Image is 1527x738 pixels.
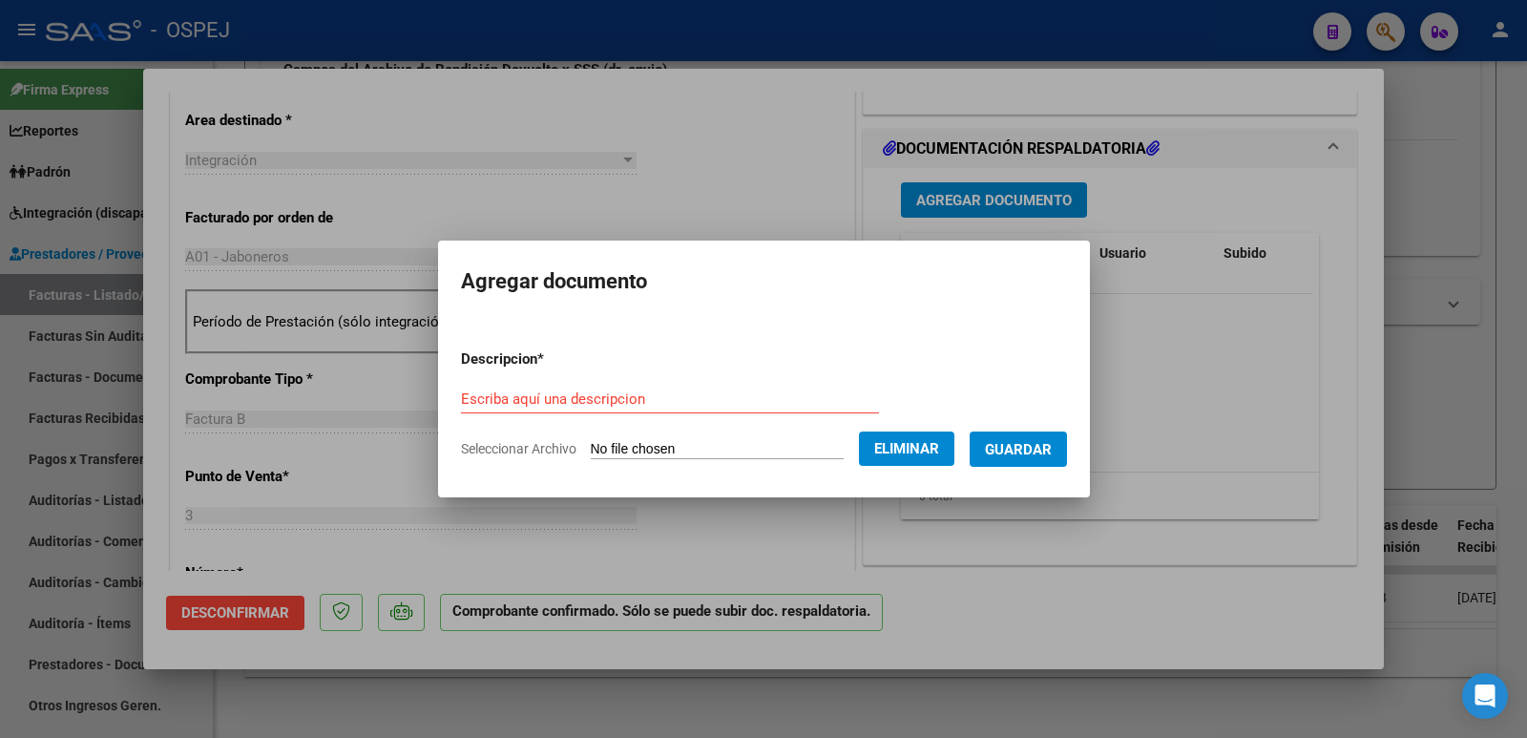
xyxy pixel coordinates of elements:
span: Eliminar [874,440,939,457]
div: Open Intercom Messenger [1462,673,1508,719]
button: Eliminar [859,432,954,466]
span: Guardar [985,441,1052,458]
p: Descripcion [461,348,643,370]
h2: Agregar documento [461,264,1067,300]
span: Seleccionar Archivo [461,441,576,456]
button: Guardar [970,432,1067,467]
